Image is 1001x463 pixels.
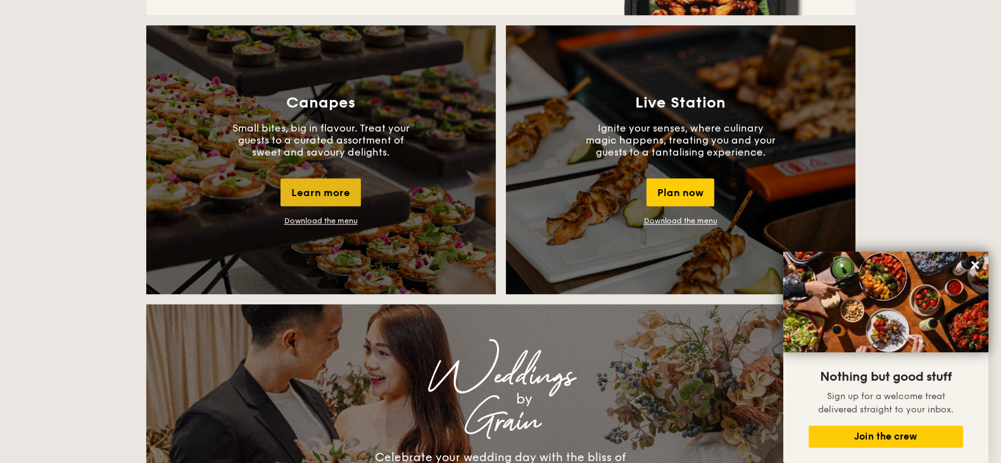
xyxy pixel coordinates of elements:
[644,216,717,225] a: Download the menu
[818,391,954,415] span: Sign up for a welcome treat delivered straight to your inbox.
[226,122,416,158] p: Small bites, big in flavour. Treat your guests to a curated assortment of sweet and savoury delig...
[305,388,744,411] div: by
[783,252,988,352] img: DSC07876-Edit02-Large.jpeg
[820,369,952,385] span: Nothing but good stuff
[646,178,714,206] div: Plan now
[809,426,963,448] button: Join the crew
[258,411,744,433] div: Grain
[258,365,744,388] div: Weddings
[280,178,361,206] div: Learn more
[635,94,726,112] h3: Live Station
[286,94,355,112] h3: Canapes
[965,255,985,275] button: Close
[284,216,358,225] a: Download the menu
[586,122,776,158] p: Ignite your senses, where culinary magic happens, treating you and your guests to a tantalising e...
